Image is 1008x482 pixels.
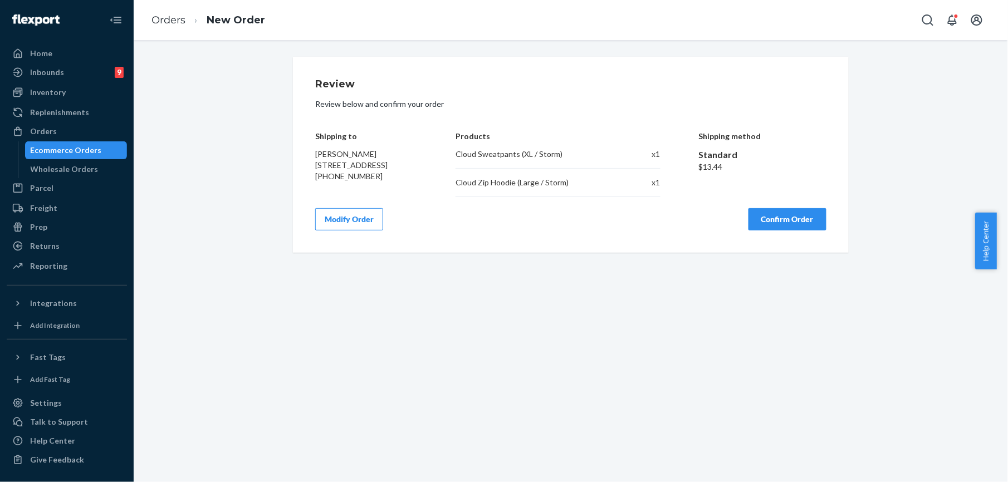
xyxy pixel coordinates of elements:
[699,149,827,161] div: Standard
[7,104,127,121] a: Replenishments
[143,4,274,37] ol: breadcrumbs
[966,9,988,31] button: Open account menu
[456,132,660,140] h4: Products
[456,177,616,188] div: Cloud Zip Hoodie (Large / Storm)
[7,63,127,81] a: Inbounds9
[7,348,127,366] button: Fast Tags
[699,161,827,173] div: $13.44
[7,45,127,62] a: Home
[7,218,127,236] a: Prep
[30,240,60,252] div: Returns
[315,171,418,182] div: [PHONE_NUMBER]
[7,257,127,275] a: Reporting
[207,14,265,26] a: New Order
[315,99,826,110] p: Review below and confirm your order
[941,9,963,31] button: Open notifications
[30,375,70,384] div: Add Fast Tag
[30,222,47,233] div: Prep
[115,67,124,78] div: 9
[7,179,127,197] a: Parcel
[7,371,127,388] a: Add Fast Tag
[30,107,89,118] div: Replenishments
[105,9,127,31] button: Close Navigation
[12,14,60,26] img: Flexport logo
[30,416,88,427] div: Talk to Support
[30,298,77,309] div: Integrations
[699,132,827,140] h4: Shipping method
[30,87,66,98] div: Inventory
[31,164,99,175] div: Wholesale Orders
[30,397,62,409] div: Settings
[30,203,57,214] div: Freight
[748,208,826,230] button: Confirm Order
[7,294,127,312] button: Integrations
[25,141,128,159] a: Ecommerce Orders
[7,199,127,217] a: Freight
[7,122,127,140] a: Orders
[7,451,127,469] button: Give Feedback
[7,394,127,412] a: Settings
[7,413,127,431] a: Talk to Support
[7,432,127,450] a: Help Center
[7,237,127,255] a: Returns
[456,149,616,160] div: Cloud Sweatpants (XL / Storm)
[628,149,660,160] div: x 1
[30,126,57,137] div: Orders
[315,208,383,230] button: Modify Order
[315,132,418,140] h4: Shipping to
[7,317,127,335] a: Add Integration
[315,149,388,170] span: [PERSON_NAME] [STREET_ADDRESS]
[917,9,939,31] button: Open Search Box
[315,79,826,90] h1: Review
[30,183,53,194] div: Parcel
[628,177,660,188] div: x 1
[30,435,75,446] div: Help Center
[7,83,127,101] a: Inventory
[975,213,997,269] button: Help Center
[30,454,84,465] div: Give Feedback
[30,321,80,330] div: Add Integration
[25,160,128,178] a: Wholesale Orders
[30,352,66,363] div: Fast Tags
[30,48,52,59] div: Home
[30,67,64,78] div: Inbounds
[31,145,102,156] div: Ecommerce Orders
[151,14,185,26] a: Orders
[30,260,67,272] div: Reporting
